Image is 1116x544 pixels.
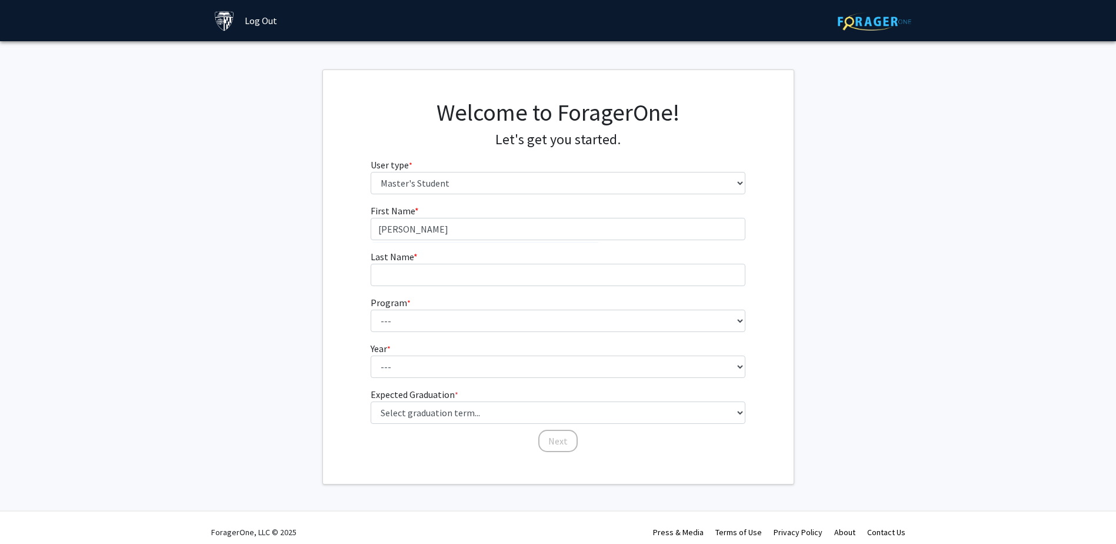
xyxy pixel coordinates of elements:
a: Press & Media [653,527,704,538]
img: ForagerOne Logo [838,12,911,31]
label: Year [371,341,391,356]
h4: Let's get you started. [371,131,745,148]
img: Johns Hopkins University Logo [214,11,235,31]
label: User type [371,158,412,172]
a: Contact Us [867,527,905,538]
label: Expected Graduation [371,387,458,402]
a: Privacy Policy [774,527,822,538]
h1: Welcome to ForagerOne! [371,98,745,127]
iframe: Chat [9,491,50,535]
a: About [834,527,855,538]
label: Program [371,296,411,310]
a: Terms of Use [715,527,762,538]
span: Last Name [371,251,414,263]
button: Next [538,430,578,452]
span: First Name [371,205,415,217]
